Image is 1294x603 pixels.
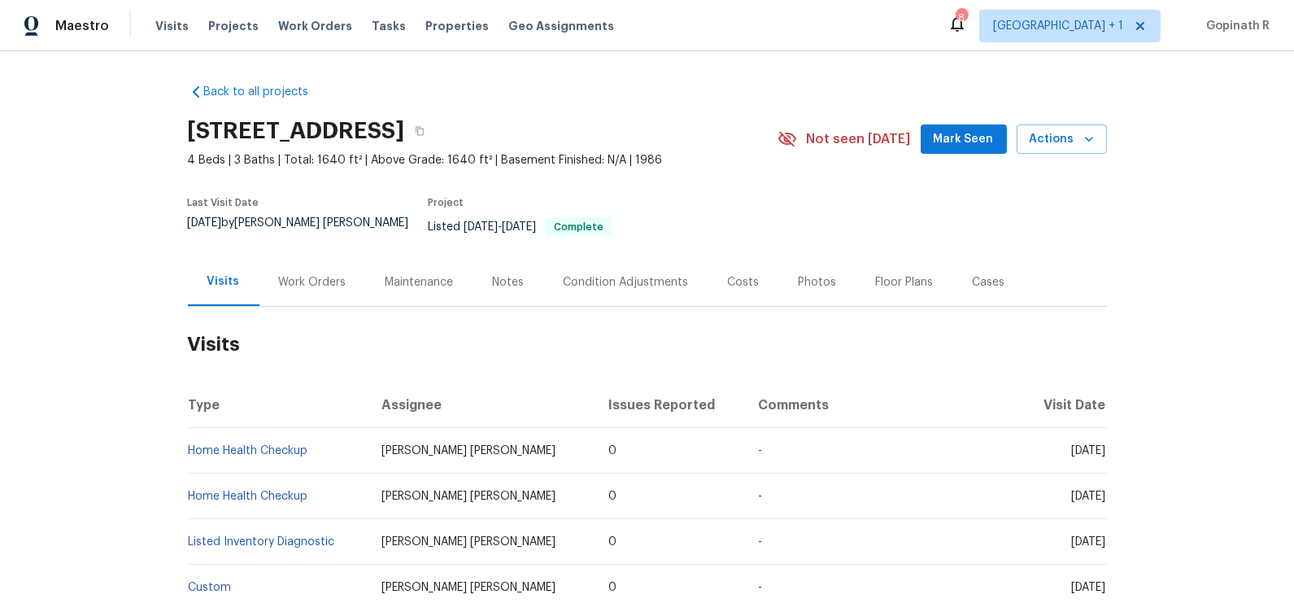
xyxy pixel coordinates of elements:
[207,273,240,290] div: Visits
[758,445,762,457] span: -
[508,18,614,34] span: Geo Assignments
[973,274,1005,291] div: Cases
[428,221,612,233] span: Listed
[758,536,762,548] span: -
[188,198,259,208] span: Last Visit Date
[921,125,1007,155] button: Mark Seen
[1030,129,1094,150] span: Actions
[993,18,1123,34] span: [GEOGRAPHIC_DATA] + 1
[608,445,617,457] span: 0
[188,382,369,428] th: Type
[189,491,308,502] a: Home Health Checkup
[1021,382,1106,428] th: Visit Date
[155,18,189,34] span: Visits
[728,274,760,291] div: Costs
[1072,582,1106,593] span: [DATE]
[381,491,556,502] span: [PERSON_NAME] [PERSON_NAME]
[188,152,778,168] span: 4 Beds | 3 Baths | Total: 1640 ft² | Above Grade: 1640 ft² | Basement Finished: N/A | 1986
[381,582,556,593] span: [PERSON_NAME] [PERSON_NAME]
[464,221,536,233] span: -
[956,10,967,26] div: 8
[608,582,617,593] span: 0
[608,491,617,502] span: 0
[368,382,595,428] th: Assignee
[564,274,689,291] div: Condition Adjustments
[55,18,109,34] span: Maestro
[799,274,837,291] div: Photos
[386,274,454,291] div: Maintenance
[464,221,498,233] span: [DATE]
[807,131,911,147] span: Not seen [DATE]
[188,217,222,229] span: [DATE]
[502,221,536,233] span: [DATE]
[278,18,352,34] span: Work Orders
[188,84,344,100] a: Back to all projects
[279,274,346,291] div: Work Orders
[188,307,1107,382] h2: Visits
[381,536,556,548] span: [PERSON_NAME] [PERSON_NAME]
[208,18,259,34] span: Projects
[372,20,406,32] span: Tasks
[493,274,525,291] div: Notes
[189,445,308,457] a: Home Health Checkup
[745,382,1021,428] th: Comments
[425,18,489,34] span: Properties
[1017,125,1107,155] button: Actions
[608,536,617,548] span: 0
[1200,18,1270,34] span: Gopinath R
[405,116,434,146] button: Copy Address
[1072,536,1106,548] span: [DATE]
[595,382,745,428] th: Issues Reported
[189,582,232,593] a: Custom
[876,274,934,291] div: Floor Plans
[1072,445,1106,457] span: [DATE]
[189,536,335,548] a: Listed Inventory Diagnostic
[428,198,464,208] span: Project
[381,445,556,457] span: [PERSON_NAME] [PERSON_NAME]
[547,222,610,232] span: Complete
[758,491,762,502] span: -
[188,217,428,248] div: by [PERSON_NAME] [PERSON_NAME]
[758,582,762,593] span: -
[934,129,994,150] span: Mark Seen
[188,123,405,139] h2: [STREET_ADDRESS]
[1072,491,1106,502] span: [DATE]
